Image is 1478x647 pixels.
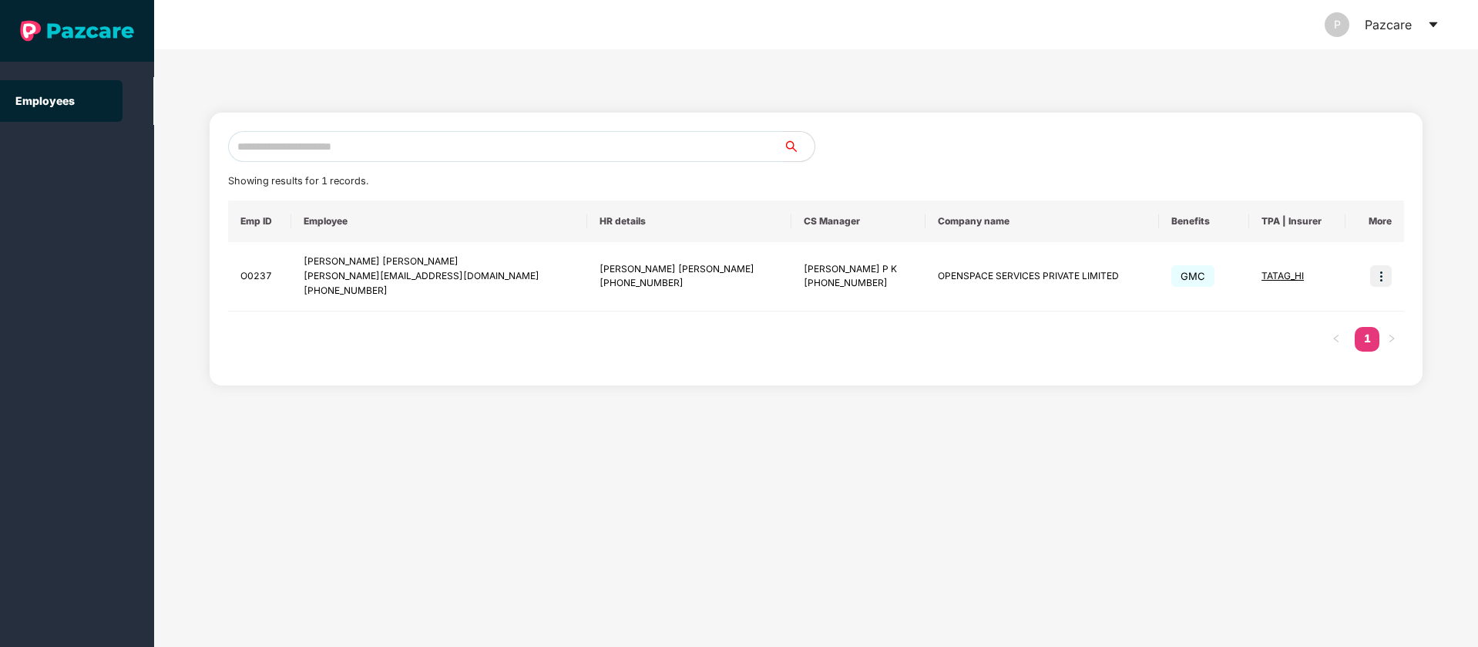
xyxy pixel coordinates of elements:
span: left [1332,334,1341,343]
span: GMC [1171,265,1214,287]
span: caret-down [1427,19,1439,31]
span: TATAG_HI [1261,270,1304,281]
td: O0237 [228,242,292,312]
li: Previous Page [1324,327,1349,352]
div: [PHONE_NUMBER] [304,284,575,298]
div: [PERSON_NAME] P K [804,262,913,277]
th: Employee [291,201,587,242]
a: Employees [15,94,75,107]
th: CS Manager [791,201,925,242]
div: [PERSON_NAME] [PERSON_NAME] [600,262,779,277]
button: left [1324,327,1349,352]
th: Benefits [1159,201,1249,242]
div: [PERSON_NAME] [PERSON_NAME] [304,254,575,269]
a: 1 [1355,327,1379,350]
span: right [1387,334,1396,343]
div: [PERSON_NAME][EMAIL_ADDRESS][DOMAIN_NAME] [304,269,575,284]
div: [PHONE_NUMBER] [600,276,779,291]
th: Company name [925,201,1159,242]
th: HR details [587,201,791,242]
img: icon [1370,265,1392,287]
span: Showing results for 1 records. [228,175,368,187]
div: [PHONE_NUMBER] [804,276,913,291]
button: search [783,131,815,162]
li: 1 [1355,327,1379,352]
li: Next Page [1379,327,1404,352]
span: P [1334,12,1341,37]
span: search [783,140,815,153]
th: Emp ID [228,201,292,242]
td: OPENSPACE SERVICES PRIVATE LIMITED [925,242,1159,312]
th: More [1345,201,1404,242]
button: right [1379,327,1404,352]
th: TPA | Insurer [1249,201,1345,242]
